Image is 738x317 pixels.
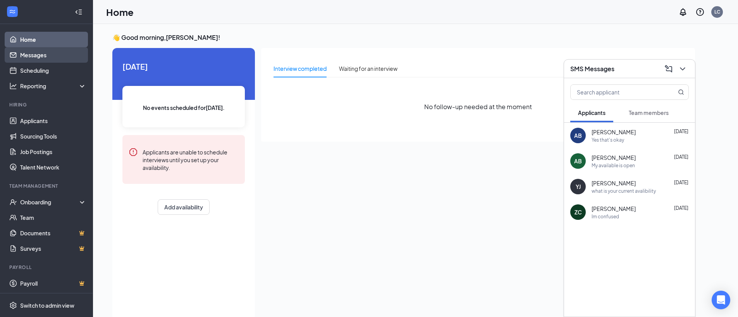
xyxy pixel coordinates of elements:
input: Search applicant [571,85,662,99]
div: Payroll [9,264,85,271]
a: Home [20,32,86,47]
svg: MagnifyingGlass [678,89,684,95]
svg: Error [129,147,138,157]
span: Team members [629,109,669,116]
a: Applicants [20,113,86,129]
div: Open Intercom Messenger [712,291,730,309]
div: Reporting [20,82,87,90]
div: Waiting for an interview [339,64,397,73]
div: Im confused [592,213,619,220]
div: LC [714,9,720,15]
div: Onboarding [20,198,80,206]
svg: QuestionInfo [695,7,705,17]
a: Messages [20,47,86,63]
h3: SMS Messages [570,65,614,73]
div: AB [574,157,582,165]
div: Yes that's okay [592,137,624,143]
a: SurveysCrown [20,241,86,256]
a: Team [20,210,86,225]
span: [DATE] [674,205,688,211]
svg: UserCheck [9,198,17,206]
button: ComposeMessage [662,63,675,75]
svg: Settings [9,302,17,309]
div: Hiring [9,101,85,108]
div: YJ [576,183,581,190]
h1: Home [106,5,134,19]
div: Interview completed [274,64,327,73]
div: Applicants are unable to schedule interviews until you set up your availability. [143,147,239,171]
div: AB [574,132,582,139]
button: Add availability [158,199,210,215]
span: No events scheduled for [DATE] . [143,103,225,112]
svg: Collapse [75,8,83,16]
span: No follow-up needed at the moment [424,102,532,111]
a: Sourcing Tools [20,129,86,144]
svg: Analysis [9,82,17,90]
a: DocumentsCrown [20,225,86,241]
span: [DATE] [674,154,688,160]
a: Scheduling [20,63,86,78]
div: ZC [575,208,582,216]
div: My available is open [592,162,635,169]
svg: ChevronDown [678,64,687,74]
h3: 👋 Good morning, [PERSON_NAME] ! [112,33,695,42]
span: [PERSON_NAME] [592,128,636,136]
svg: Notifications [678,7,688,17]
span: [DATE] [674,129,688,134]
button: ChevronDown [676,63,689,75]
span: [PERSON_NAME] [592,179,636,187]
svg: WorkstreamLogo [9,8,16,15]
span: [DATE] [122,60,245,72]
span: [PERSON_NAME] [592,154,636,161]
div: what is your current avalibility [592,188,656,194]
span: [PERSON_NAME] [592,205,636,212]
div: Team Management [9,183,85,189]
a: Talent Network [20,159,86,175]
div: Switch to admin view [20,302,74,309]
a: Job Postings [20,144,86,159]
a: PayrollCrown [20,276,86,291]
span: [DATE] [674,180,688,185]
span: Applicants [578,109,606,116]
svg: ComposeMessage [664,64,673,74]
